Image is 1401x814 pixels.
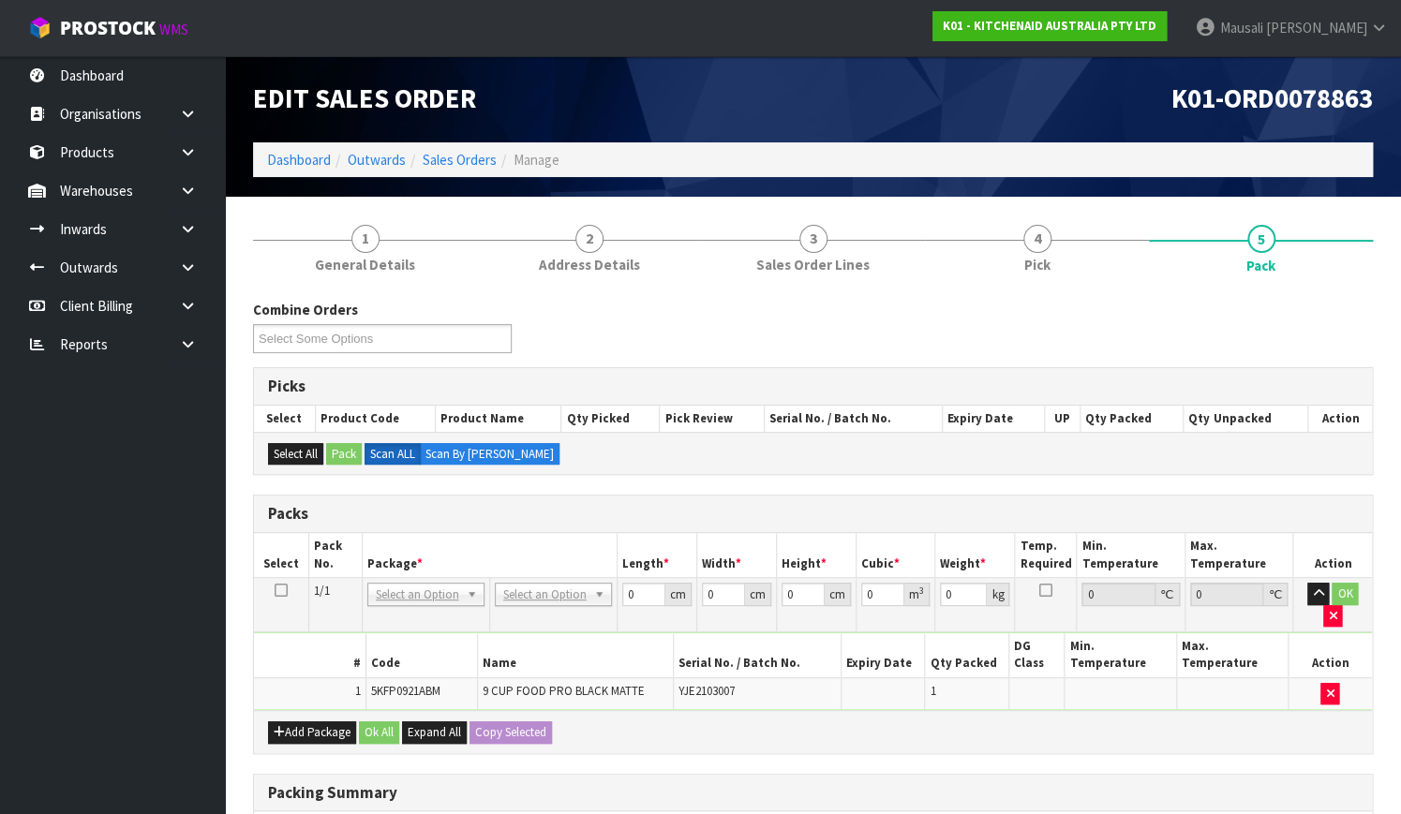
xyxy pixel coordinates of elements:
[315,406,435,432] th: Product Code
[1015,533,1077,577] th: Temp. Required
[60,16,156,40] span: ProStock
[314,583,330,599] span: 1/1
[1176,633,1288,677] th: Max. Temperature
[1247,225,1275,253] span: 5
[402,721,467,744] button: Expand All
[799,225,827,253] span: 3
[268,784,1358,802] h3: Packing Summary
[1293,533,1372,577] th: Action
[326,443,362,466] button: Pack
[1185,533,1293,577] th: Max. Temperature
[1077,533,1185,577] th: Min. Temperature
[825,583,851,606] div: cm
[1246,256,1275,275] span: Pack
[987,583,1009,606] div: kg
[1308,406,1372,432] th: Action
[503,584,587,606] span: Select an Option
[469,721,552,744] button: Copy Selected
[930,683,935,699] span: 1
[1065,633,1176,677] th: Min. Temperature
[268,505,1358,523] h3: Packs
[420,443,559,466] label: Scan By [PERSON_NAME]
[28,16,52,39] img: cube-alt.png
[1171,81,1373,115] span: K01-ORD0078863
[1024,255,1051,274] span: Pick
[408,724,461,740] span: Expand All
[268,721,356,744] button: Add Package
[514,151,559,169] span: Manage
[253,300,358,319] label: Combine Orders
[254,633,365,677] th: #
[1265,19,1366,37] span: [PERSON_NAME]
[355,683,361,699] span: 1
[348,151,406,169] a: Outwards
[776,533,856,577] th: Height
[617,533,697,577] th: Length
[1045,406,1081,432] th: UP
[1219,19,1262,37] span: Mausali
[1332,583,1358,605] button: OK
[268,443,323,466] button: Select All
[925,633,1008,677] th: Qty Packed
[1008,633,1065,677] th: DG Class
[919,585,924,597] sup: 3
[483,683,645,699] span: 9 CUP FOOD PRO BLACK MATTE
[932,11,1167,41] a: K01 - KITCHENAID AUSTRALIA PTY LTD
[1080,406,1183,432] th: Qty Packed
[435,406,561,432] th: Product Name
[376,584,459,606] span: Select an Option
[365,633,477,677] th: Code
[745,583,771,606] div: cm
[254,406,315,432] th: Select
[1155,583,1180,606] div: ℃
[1184,406,1308,432] th: Qty Unpacked
[267,151,331,169] a: Dashboard
[575,225,604,253] span: 2
[942,406,1044,432] th: Expiry Date
[904,583,930,606] div: m
[765,406,943,432] th: Serial No. / Batch No.
[253,81,476,115] span: Edit Sales Order
[539,255,640,274] span: Address Details
[1023,225,1051,253] span: 4
[315,255,415,274] span: General Details
[678,683,735,699] span: YJE2103007
[371,683,440,699] span: 5KFP0921ABM
[943,18,1156,34] strong: K01 - KITCHENAID AUSTRALIA PTY LTD
[159,21,188,38] small: WMS
[756,255,870,274] span: Sales Order Lines
[841,633,924,677] th: Expiry Date
[478,633,674,677] th: Name
[673,633,841,677] th: Serial No. / Batch No.
[1263,583,1288,606] div: ℃
[423,151,497,169] a: Sales Orders
[665,583,692,606] div: cm
[561,406,660,432] th: Qty Picked
[660,406,765,432] th: Pick Review
[935,533,1015,577] th: Weight
[351,225,380,253] span: 1
[365,443,421,466] label: Scan ALL
[362,533,617,577] th: Package
[254,533,308,577] th: Select
[268,377,1358,395] h3: Picks
[1288,633,1372,677] th: Action
[697,533,776,577] th: Width
[359,721,399,744] button: Ok All
[308,533,362,577] th: Pack No.
[856,533,934,577] th: Cubic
